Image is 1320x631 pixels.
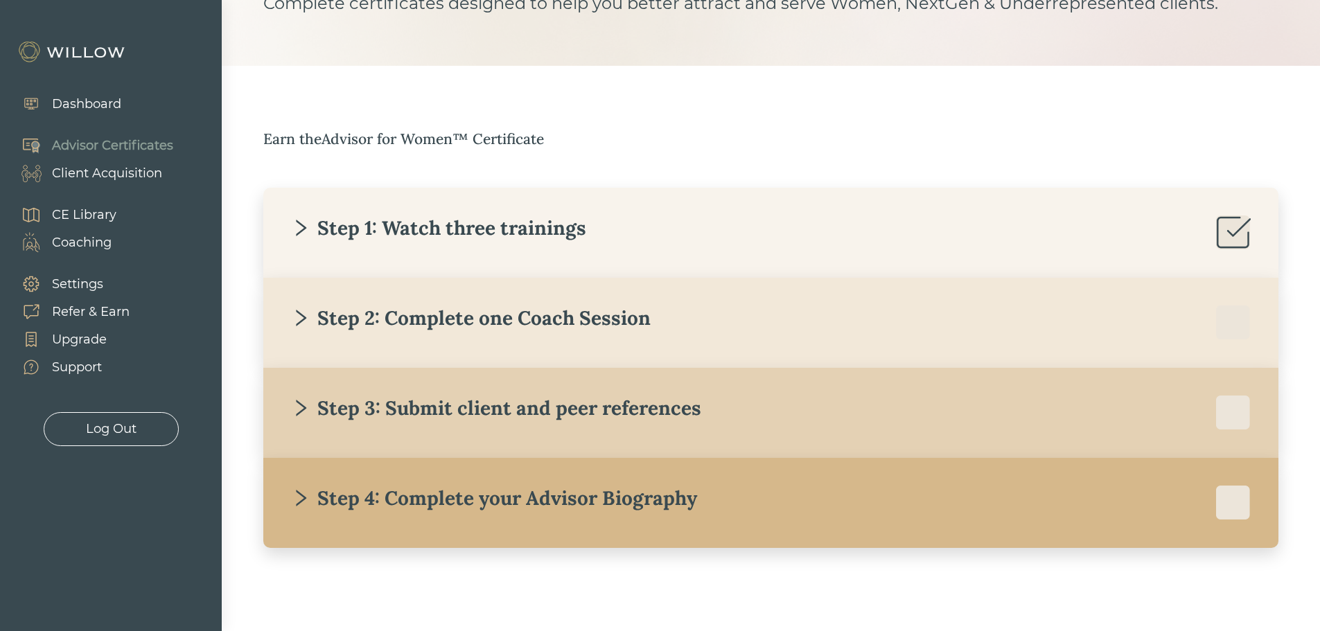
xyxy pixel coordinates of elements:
[263,128,1278,150] div: Earn the Advisor for Women™ Certificate
[7,159,173,187] a: Client Acquisition
[291,398,310,418] span: right
[291,218,310,238] span: right
[17,41,128,63] img: Willow
[7,229,116,256] a: Coaching
[7,270,130,298] a: Settings
[7,132,173,159] a: Advisor Certificates
[52,358,102,377] div: Support
[7,298,130,326] a: Refer & Earn
[52,303,130,321] div: Refer & Earn
[291,396,701,420] div: Step 3: Submit client and peer references
[291,488,310,508] span: right
[291,215,586,240] div: Step 1: Watch three trainings
[52,233,112,252] div: Coaching
[7,326,130,353] a: Upgrade
[291,486,697,510] div: Step 4: Complete your Advisor Biography
[52,136,173,155] div: Advisor Certificates
[7,90,121,118] a: Dashboard
[7,201,116,229] a: CE Library
[86,420,137,438] div: Log Out
[291,305,651,330] div: Step 2: Complete one Coach Session
[52,275,103,294] div: Settings
[52,206,116,224] div: CE Library
[52,164,162,183] div: Client Acquisition
[52,95,121,114] div: Dashboard
[291,308,310,328] span: right
[52,330,107,349] div: Upgrade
